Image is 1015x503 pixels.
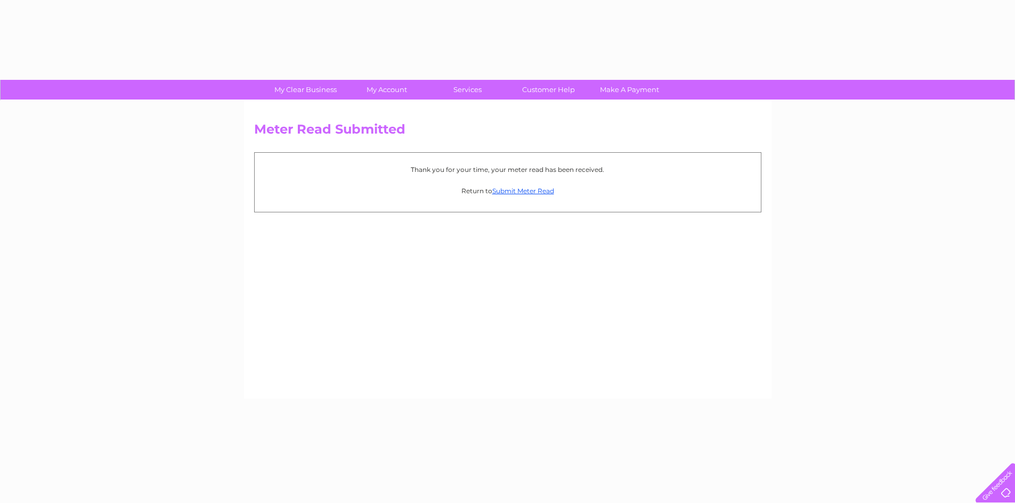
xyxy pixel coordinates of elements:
a: Services [424,80,511,100]
a: My Account [343,80,431,100]
a: Customer Help [505,80,592,100]
p: Thank you for your time, your meter read has been received. [260,164,756,175]
a: Make A Payment [586,80,673,100]
h2: Meter Read Submitted [254,122,761,142]
a: Submit Meter Read [492,187,554,195]
p: Return to [260,186,756,196]
a: My Clear Business [262,80,350,100]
